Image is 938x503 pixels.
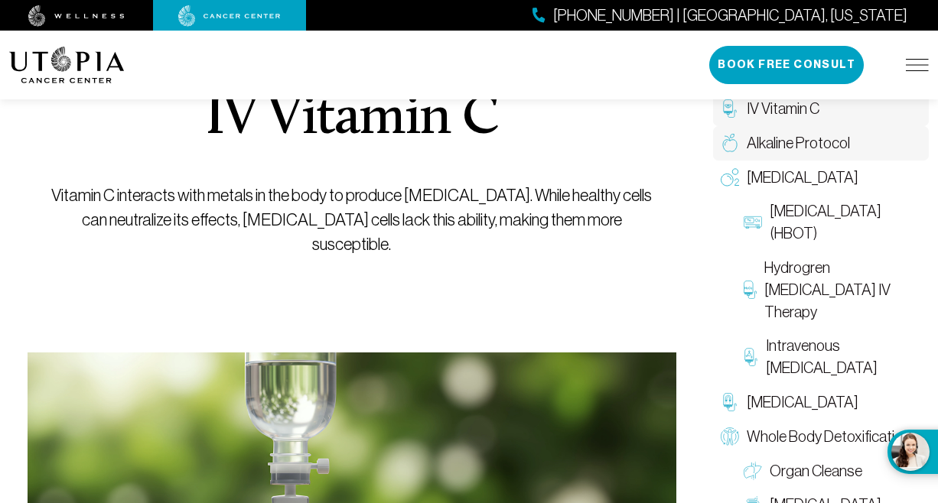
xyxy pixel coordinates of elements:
a: IV Vitamin C [713,92,930,126]
img: Oxygen Therapy [721,168,739,187]
span: [PHONE_NUMBER] | [GEOGRAPHIC_DATA], [US_STATE] [553,5,907,27]
h1: IV Vitamin C [205,92,498,147]
span: [MEDICAL_DATA] [747,391,858,414]
img: Whole Body Detoxification [721,427,739,446]
a: Organ Cleanse [736,454,930,488]
img: Hydrogren Peroxide IV Therapy [744,281,757,299]
a: [MEDICAL_DATA] [713,161,930,195]
a: Alkaline Protocol [713,126,930,161]
img: Alkaline Protocol [721,134,739,152]
a: [PHONE_NUMBER] | [GEOGRAPHIC_DATA], [US_STATE] [533,5,907,27]
img: logo [9,47,125,83]
a: Hydrogren [MEDICAL_DATA] IV Therapy [736,251,930,329]
img: Chelation Therapy [721,393,739,411]
span: Intravenous [MEDICAL_DATA] [766,335,921,379]
span: Hydrogren [MEDICAL_DATA] IV Therapy [764,257,921,323]
span: Alkaline Protocol [747,132,850,154]
img: cancer center [178,5,281,27]
a: [MEDICAL_DATA] (HBOT) [736,194,930,251]
p: Vitamin C interacts with metals in the body to produce [MEDICAL_DATA]. While healthy cells can ne... [47,183,656,257]
img: Organ Cleanse [744,462,762,480]
span: [MEDICAL_DATA] [747,167,858,189]
a: Whole Body Detoxification [713,420,930,454]
span: Organ Cleanse [770,460,862,482]
span: [MEDICAL_DATA] (HBOT) [770,200,922,245]
a: Intravenous [MEDICAL_DATA] [736,329,930,385]
a: [MEDICAL_DATA] [713,385,930,420]
img: icon-hamburger [906,59,929,71]
span: IV Vitamin C [747,98,819,120]
img: wellness [28,5,125,27]
img: Hyperbaric Oxygen Therapy (HBOT) [744,213,762,232]
img: Intravenous Ozone Therapy [744,348,759,366]
button: Book Free Consult [709,46,864,84]
img: IV Vitamin C [721,99,739,118]
span: Whole Body Detoxification [747,426,910,448]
